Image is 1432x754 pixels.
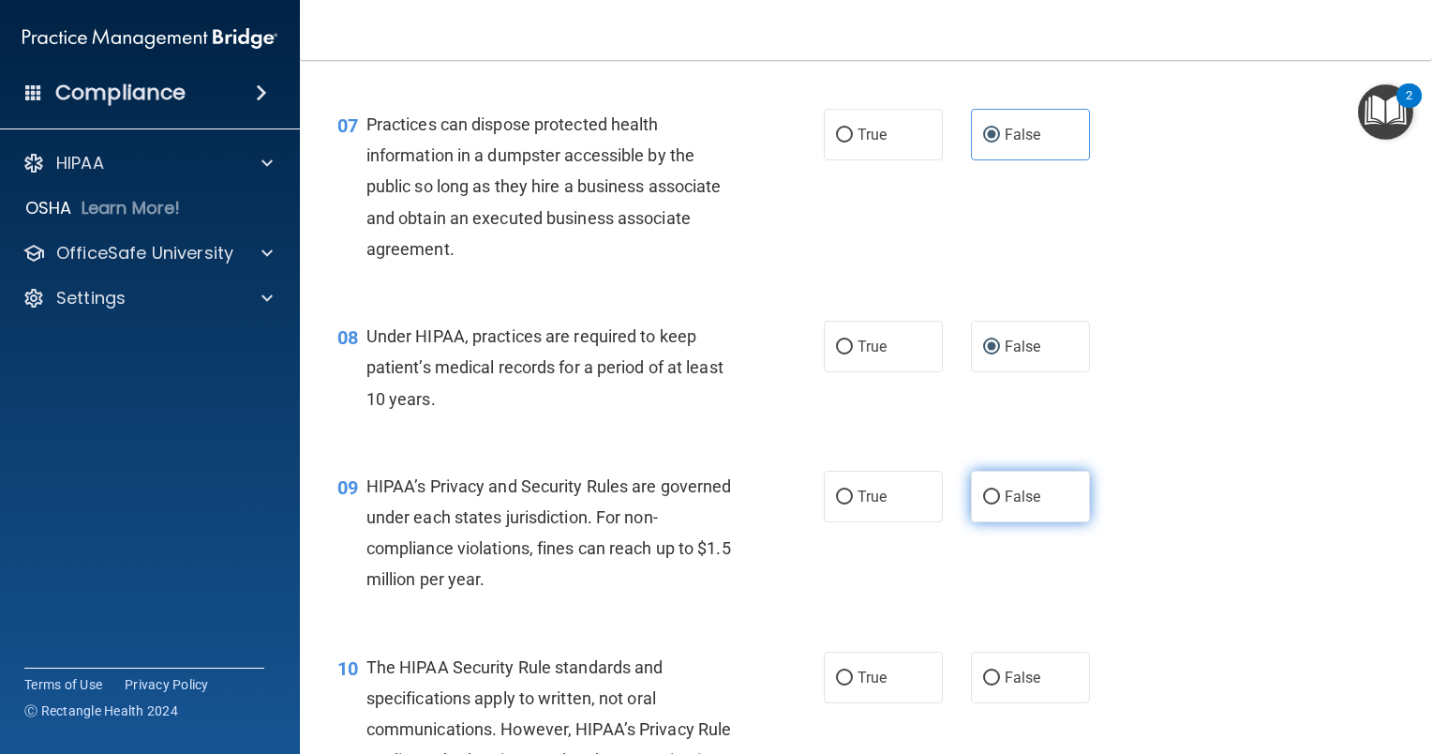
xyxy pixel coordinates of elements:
[983,128,1000,143] input: False
[25,197,72,219] p: OSHA
[337,657,358,680] span: 10
[836,340,853,354] input: True
[858,126,887,143] span: True
[24,701,178,720] span: Ⓒ Rectangle Health 2024
[836,128,853,143] input: True
[366,114,722,259] span: Practices can dispose protected health information in a dumpster accessible by the public so long...
[22,20,277,57] img: PMB logo
[1005,669,1041,686] span: False
[22,287,273,309] a: Settings
[983,671,1000,686] input: False
[836,671,853,686] input: True
[56,287,126,309] p: Settings
[125,675,209,694] a: Privacy Policy
[858,338,887,355] span: True
[55,80,186,106] h4: Compliance
[858,669,887,686] span: True
[337,114,358,137] span: 07
[836,490,853,505] input: True
[1358,84,1413,140] button: Open Resource Center, 2 new notifications
[1005,488,1041,505] span: False
[56,152,104,174] p: HIPAA
[82,197,181,219] p: Learn More!
[983,490,1000,505] input: False
[858,488,887,505] span: True
[22,242,273,264] a: OfficeSafe University
[366,476,732,590] span: HIPAA’s Privacy and Security Rules are governed under each states jurisdiction. For non-complianc...
[337,476,358,499] span: 09
[56,242,233,264] p: OfficeSafe University
[337,326,358,349] span: 08
[1005,126,1041,143] span: False
[366,326,723,408] span: Under HIPAA, practices are required to keep patient’s medical records for a period of at least 10...
[983,340,1000,354] input: False
[1406,96,1412,120] div: 2
[1005,338,1041,355] span: False
[24,675,102,694] a: Terms of Use
[22,152,273,174] a: HIPAA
